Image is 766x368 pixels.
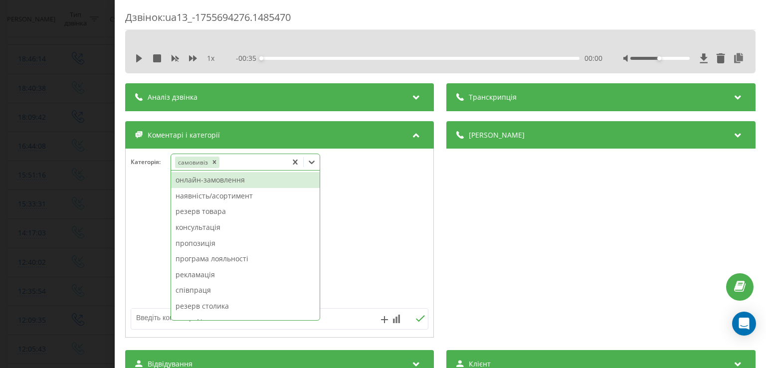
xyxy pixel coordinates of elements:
[657,56,661,60] div: Accessibility label
[171,314,320,330] div: сертифікат
[171,298,320,314] div: резерв столика
[125,10,756,30] div: Дзвінок : ua13_-1755694276.1485470
[171,282,320,298] div: співпраця
[171,251,320,267] div: програма лояльності
[584,53,602,63] span: 00:00
[171,235,320,251] div: пропозиція
[171,219,320,235] div: консультація
[171,203,320,219] div: резерв товара
[260,56,264,60] div: Accessibility label
[131,159,171,166] h4: Категорія :
[171,267,320,283] div: рекламація
[209,157,219,168] div: Remove самовивіз
[469,92,517,102] span: Транскрипція
[732,312,756,336] div: Open Intercom Messenger
[148,92,197,102] span: Аналіз дзвінка
[171,172,320,188] div: онлайн-замовлення
[469,130,525,140] span: [PERSON_NAME]
[236,53,262,63] span: - 00:35
[148,130,220,140] span: Коментарі і категорії
[171,188,320,204] div: наявність/асортимент
[207,53,214,63] span: 1 x
[175,157,209,168] div: самовивіз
